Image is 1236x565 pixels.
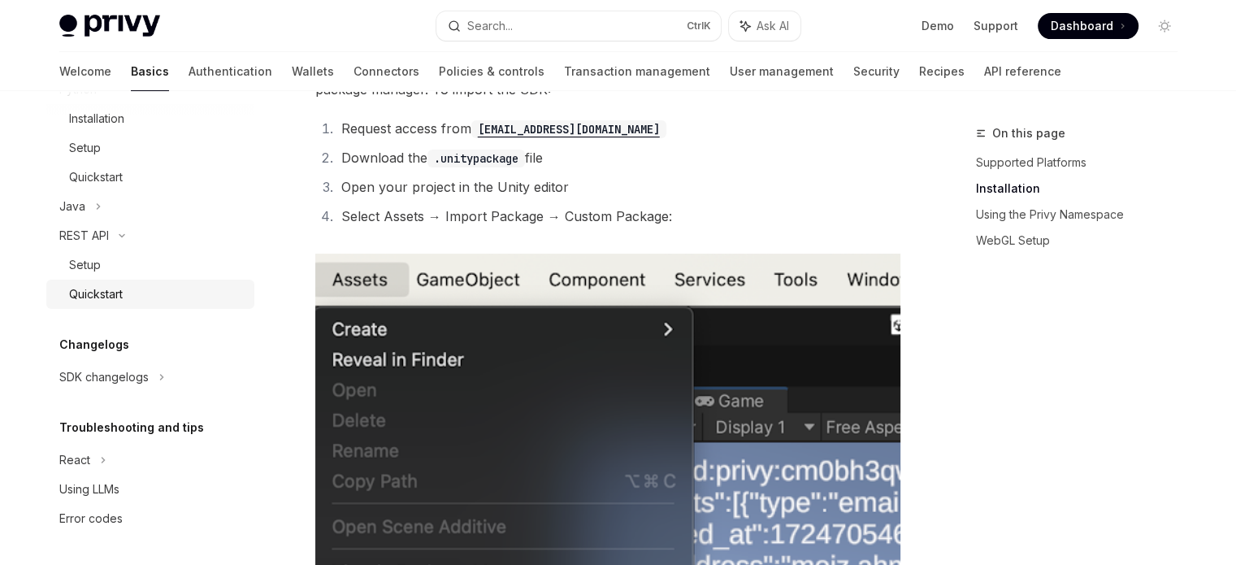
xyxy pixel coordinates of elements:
[69,167,123,187] div: Quickstart
[922,18,954,34] a: Demo
[976,202,1190,228] a: Using the Privy Namespace
[189,52,272,91] a: Authentication
[974,18,1018,34] a: Support
[1051,18,1113,34] span: Dashboard
[471,120,666,138] code: [EMAIL_ADDRESS][DOMAIN_NAME]
[292,52,334,91] a: Wallets
[976,228,1190,254] a: WebGL Setup
[439,52,544,91] a: Policies & controls
[992,124,1065,143] span: On this page
[69,138,101,158] div: Setup
[46,250,254,280] a: Setup
[46,163,254,192] a: Quickstart
[353,52,419,91] a: Connectors
[46,280,254,309] a: Quickstart
[757,18,789,34] span: Ask AI
[59,509,123,528] div: Error codes
[59,367,149,387] div: SDK changelogs
[976,150,1190,176] a: Supported Platforms
[471,120,666,137] a: [EMAIL_ADDRESS][DOMAIN_NAME]
[69,285,123,304] div: Quickstart
[336,117,901,140] li: Request access from
[336,146,901,169] li: Download the file
[436,11,721,41] button: Search...CtrlK
[59,226,109,246] div: REST API
[976,176,1190,202] a: Installation
[336,205,901,228] li: Select Assets → Import Package → Custom Package:
[59,15,160,37] img: light logo
[59,335,129,354] h5: Changelogs
[46,104,254,133] a: Installation
[59,418,204,437] h5: Troubleshooting and tips
[427,150,525,167] code: .unitypackage
[46,475,254,504] a: Using LLMs
[59,197,85,216] div: Java
[1151,13,1177,39] button: Toggle dark mode
[59,52,111,91] a: Welcome
[919,52,965,91] a: Recipes
[46,133,254,163] a: Setup
[59,450,90,470] div: React
[730,52,834,91] a: User management
[853,52,900,91] a: Security
[729,11,800,41] button: Ask AI
[687,20,711,33] span: Ctrl K
[1038,13,1138,39] a: Dashboard
[69,109,124,128] div: Installation
[69,255,101,275] div: Setup
[59,480,119,499] div: Using LLMs
[131,52,169,91] a: Basics
[467,16,513,36] div: Search...
[564,52,710,91] a: Transaction management
[46,504,254,533] a: Error codes
[984,52,1061,91] a: API reference
[336,176,901,198] li: Open your project in the Unity editor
